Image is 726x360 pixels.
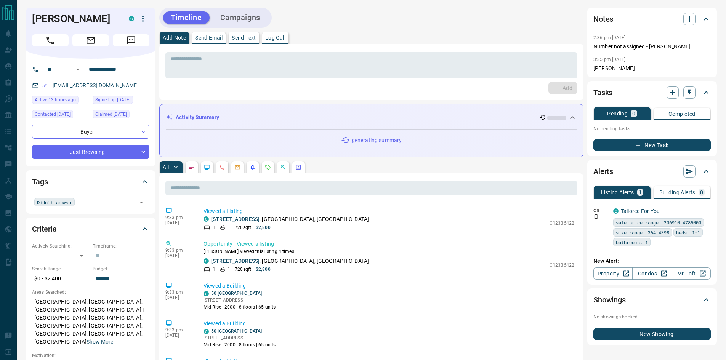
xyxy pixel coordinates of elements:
span: Email [72,34,109,46]
button: Timeline [163,11,210,24]
div: Fri Oct 27 2017 [93,96,149,106]
p: $2,800 [256,224,271,231]
p: generating summary [352,136,402,144]
h2: Tags [32,176,48,188]
p: [DATE] [165,333,192,338]
p: Mid-Rise | 2000 | 8 floors | 65 units [204,341,276,348]
svg: Push Notification Only [593,214,599,219]
svg: Notes [189,164,195,170]
p: 9:33 pm [165,290,192,295]
button: Show More [87,338,113,346]
a: 50 [GEOGRAPHIC_DATA] [211,328,262,334]
p: Viewed a Building [204,282,574,290]
p: Actively Searching: [32,243,89,250]
a: 50 [GEOGRAPHIC_DATA] [211,291,262,296]
p: Budget: [93,266,149,272]
div: Alerts [593,162,711,181]
span: Didn't answer [37,198,72,206]
svg: Requests [265,164,271,170]
p: 2:36 pm [DATE] [593,35,626,40]
div: condos.ca [204,291,209,296]
p: 1 [228,266,230,273]
p: Activity Summary [176,114,219,122]
a: Tailored For You [621,208,660,214]
span: beds: 1-1 [676,229,700,236]
span: bathrooms: 1 [616,238,648,246]
p: Number not assigned - [PERSON_NAME] [593,43,711,51]
div: Thu Aug 08 2024 [93,110,149,121]
p: Viewed a Listing [204,207,574,215]
div: condos.ca [204,258,209,264]
p: 720 sqft [235,266,251,273]
div: condos.ca [204,329,209,334]
div: condos.ca [204,216,209,222]
span: Active 13 hours ago [35,96,76,104]
div: Tasks [593,83,711,102]
a: [STREET_ADDRESS] [211,258,260,264]
p: Mid-Rise | 2000 | 8 floors | 65 units [204,304,276,310]
h2: Notes [593,13,613,25]
p: Motivation: [32,352,149,359]
p: Opportunity - Viewed a listing [204,240,574,248]
svg: Opportunities [280,164,286,170]
div: Notes [593,10,711,28]
p: [DATE] [165,295,192,300]
a: Property [593,267,633,280]
button: Campaigns [213,11,268,24]
span: size range: 364,4398 [616,229,669,236]
button: New Task [593,139,711,151]
p: Listing Alerts [601,190,634,195]
p: C12336422 [550,220,574,227]
p: C12336422 [550,262,574,269]
p: All [163,165,169,170]
p: 1 [639,190,642,195]
p: [STREET_ADDRESS] [204,334,276,341]
span: Signed up [DATE] [95,96,130,104]
p: , [GEOGRAPHIC_DATA], [GEOGRAPHIC_DATA] [211,257,369,265]
p: [GEOGRAPHIC_DATA], [GEOGRAPHIC_DATA], [GEOGRAPHIC_DATA], [GEOGRAPHIC_DATA] | [GEOGRAPHIC_DATA], [... [32,296,149,348]
div: Mon Aug 18 2025 [32,96,89,106]
a: Mr.Loft [672,267,711,280]
p: No pending tasks [593,123,711,134]
div: Just Browsing [32,145,149,159]
p: [PERSON_NAME] viewed this listing 4 times [204,248,574,255]
p: 0 [632,111,635,116]
p: [PERSON_NAME] [593,64,711,72]
p: Send Email [195,35,223,40]
p: , [GEOGRAPHIC_DATA], [GEOGRAPHIC_DATA] [211,215,369,223]
svg: Listing Alerts [250,164,256,170]
svg: Agent Actions [295,164,301,170]
svg: Lead Browsing Activity [204,164,210,170]
p: 9:33 pm [165,248,192,253]
div: Buyer [32,125,149,139]
p: $2,800 [256,266,271,273]
a: [STREET_ADDRESS] [211,216,260,222]
div: Tags [32,173,149,191]
p: 3:35 pm [DATE] [593,57,626,62]
span: Message [113,34,149,46]
div: Criteria [32,220,149,238]
div: Activity Summary [166,110,577,125]
p: Off [593,207,609,214]
p: [STREET_ADDRESS] [204,297,276,304]
div: condos.ca [613,208,619,214]
a: Condos [632,267,672,280]
p: New Alert: [593,257,711,265]
p: Add Note [163,35,186,40]
p: Log Call [265,35,285,40]
p: $0 - $2,400 [32,272,89,285]
p: Building Alerts [659,190,696,195]
div: Thu Jan 09 2025 [32,110,89,121]
a: [EMAIL_ADDRESS][DOMAIN_NAME] [53,82,139,88]
h2: Criteria [32,223,57,235]
div: condos.ca [129,16,134,21]
p: [DATE] [165,253,192,258]
p: [DATE] [165,220,192,226]
svg: Email Verified [42,83,47,88]
p: Areas Searched: [32,289,149,296]
p: 1 [228,224,230,231]
span: Contacted [DATE] [35,110,71,118]
p: Timeframe: [93,243,149,250]
div: Showings [593,291,711,309]
p: Search Range: [32,266,89,272]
